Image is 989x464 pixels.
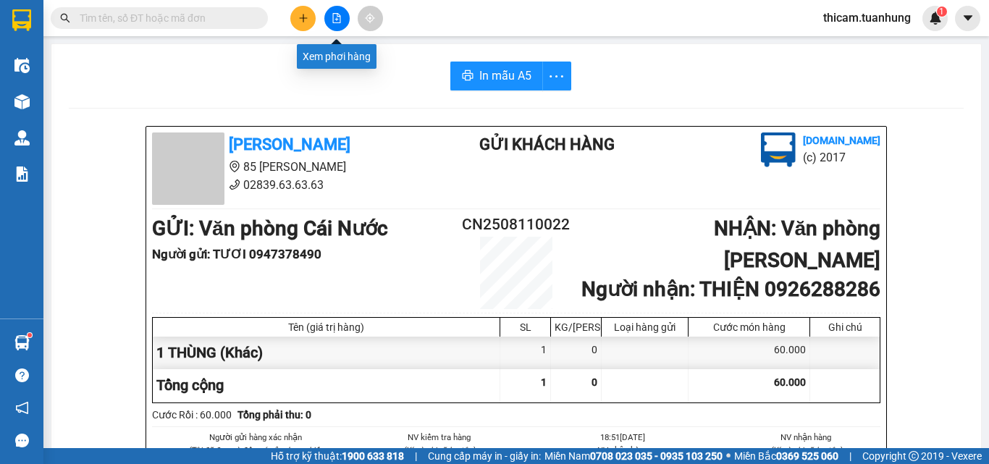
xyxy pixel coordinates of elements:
b: Người nhận : THIỆN 0926288286 [581,277,880,301]
span: plus [298,13,308,23]
span: In mẫu A5 [479,67,531,85]
strong: 1900 633 818 [342,450,404,462]
i: (Kí và ghi rõ họ tên) [403,445,475,455]
button: more [542,62,571,90]
span: more [543,67,571,85]
b: Tổng phải thu: 0 [237,409,311,421]
span: Miền Bắc [734,448,838,464]
span: | [849,448,851,464]
button: printerIn mẫu A5 [450,62,543,90]
img: warehouse-icon [14,58,30,73]
div: Cước món hàng [692,321,806,333]
span: question-circle [15,368,29,382]
button: file-add [324,6,350,31]
li: Người gửi hàng xác nhận [181,431,330,444]
span: copyright [909,451,919,461]
span: Miền Nam [544,448,723,464]
div: Tên (giá trị hàng) [156,321,496,333]
input: Tìm tên, số ĐT hoặc mã đơn [80,10,251,26]
b: [PERSON_NAME] [229,135,350,153]
span: | [415,448,417,464]
span: Hỗ trợ kỹ thuật: [271,448,404,464]
h2: CN2508110022 [455,213,577,237]
li: NV kiểm tra hàng [365,431,514,444]
li: 02839.63.63.63 [152,176,421,194]
img: solution-icon [14,166,30,182]
span: ⚪️ [726,453,731,459]
li: (c) 2017 [803,148,880,166]
div: Loại hàng gửi [605,321,684,333]
li: 18:51[DATE] [548,431,697,444]
b: NHẬN : Văn phòng [PERSON_NAME] [714,216,880,272]
b: [DOMAIN_NAME] [803,135,880,146]
li: NV nhận hàng [732,431,881,444]
sup: 1 [937,7,947,17]
button: plus [290,6,316,31]
b: Gửi khách hàng [479,135,615,153]
strong: 0369 525 060 [776,450,838,462]
span: notification [15,401,29,415]
div: Ghi chú [814,321,876,333]
sup: 1 [28,333,32,337]
img: logo-vxr [12,9,31,31]
span: Tổng cộng [156,376,224,394]
strong: 0708 023 035 - 0935 103 250 [590,450,723,462]
div: 0 [551,337,602,369]
div: Cước Rồi : 60.000 [152,407,232,423]
button: aim [358,6,383,31]
span: caret-down [961,12,975,25]
div: 1 THÙNG (Khác) [153,337,500,369]
span: aim [365,13,375,23]
span: 0 [592,376,597,388]
li: 85 [PERSON_NAME] [152,158,421,176]
img: warehouse-icon [14,335,30,350]
span: 1 [541,376,547,388]
b: Người gửi : TƯƠI 0947378490 [152,247,321,261]
div: 1 [500,337,551,369]
span: search [60,13,70,23]
span: 60.000 [774,376,806,388]
span: 1 [939,7,944,17]
span: printer [462,69,474,83]
li: NV nhận hàng [548,444,697,457]
span: thicam.tuanhung [812,9,922,27]
div: KG/[PERSON_NAME] [555,321,597,333]
div: SL [504,321,547,333]
img: warehouse-icon [14,130,30,145]
i: (Kí và ghi rõ họ tên) [770,445,842,455]
span: file-add [332,13,342,23]
b: GỬI : Văn phòng Cái Nước [152,216,388,240]
div: 60.000 [689,337,810,369]
div: Xem phơi hàng [297,44,376,69]
span: Cung cấp máy in - giấy in: [428,448,541,464]
img: warehouse-icon [14,94,30,109]
button: caret-down [955,6,980,31]
span: message [15,434,29,447]
span: phone [229,179,240,190]
img: logo.jpg [761,132,796,167]
span: environment [229,161,240,172]
img: icon-new-feature [929,12,942,25]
